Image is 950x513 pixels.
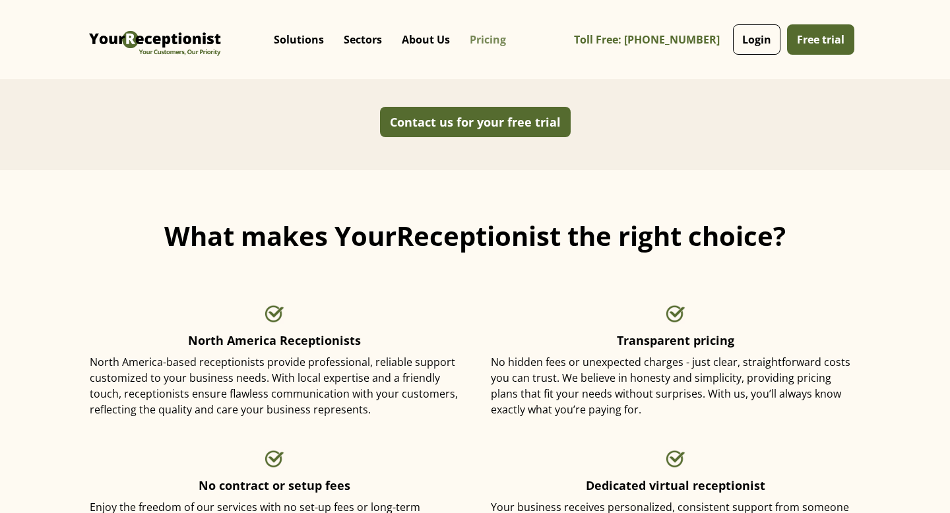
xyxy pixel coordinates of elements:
[392,13,460,66] div: About Us
[264,13,334,66] div: Solutions
[380,107,571,137] a: Contact us for your free trial
[274,33,324,46] p: Solutions
[574,25,730,55] a: Toll Free: [PHONE_NUMBER]
[188,332,361,349] h3: North America Receptionists
[666,449,685,469] img: Virtual Receptionist - Answering Service - Call and Live Chat Receptionist - Virtual Receptionist...
[460,20,516,59] a: Pricing
[265,449,284,469] img: Virtual Receptionist - Answering Service - Call and Live Chat Receptionist - Virtual Receptionist...
[86,10,224,69] img: Virtual Receptionist - Answering Service - Call and Live Chat Receptionist - Virtual Receptionist...
[90,354,459,417] div: North America-based receptionists provide professional, reliable support customized to your busin...
[265,304,284,324] img: Virtual Receptionist - Answering Service - Call and Live Chat Receptionist - Virtual Receptionist...
[491,354,860,417] div: No hidden fees or unexpected charges - just clear, straightforward costs you can trust. We believ...
[402,33,450,46] p: About Us
[666,304,685,324] img: Virtual Receptionist - Answering Service - Call and Live Chat Receptionist - Virtual Receptionist...
[344,33,382,46] p: Sectors
[724,371,950,513] iframe: Chat Widget
[733,24,780,55] a: Login
[787,24,854,55] a: Free trial
[617,332,734,349] h3: Transparent pricing
[86,10,224,69] a: home
[199,477,350,494] h3: No contract or setup fees
[334,13,392,66] div: Sectors
[586,477,765,494] h3: Dedicated virtual receptionist
[90,203,860,269] h3: What makes YourReceptionist the right choice?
